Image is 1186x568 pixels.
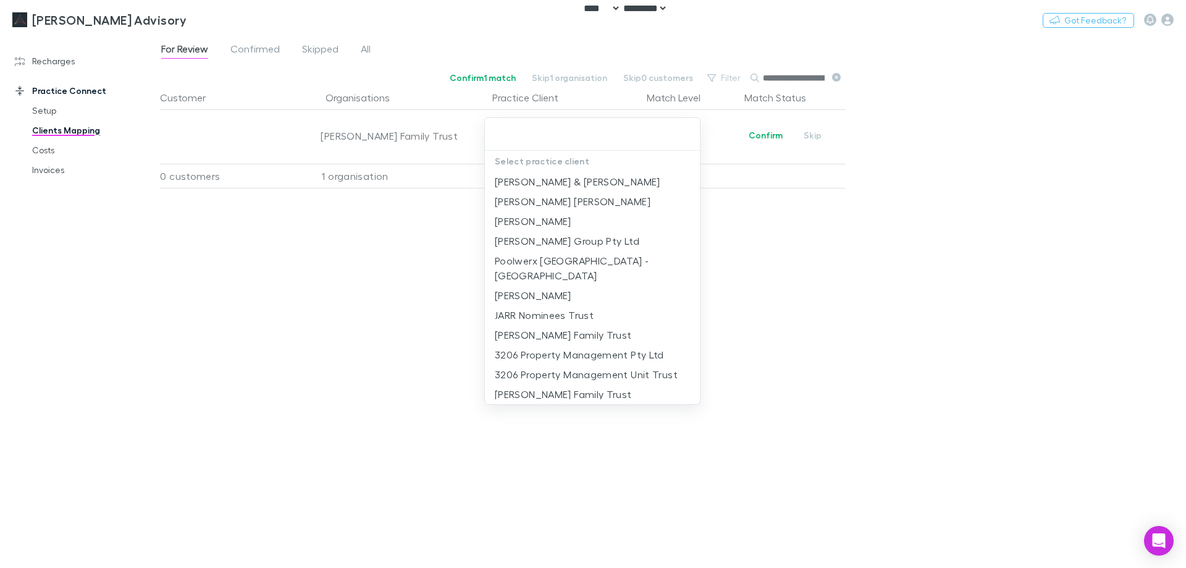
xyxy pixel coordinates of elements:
li: [PERSON_NAME] Group Pty Ltd [485,231,700,251]
li: 3206 Property Management Pty Ltd [485,345,700,365]
li: [PERSON_NAME] Family Trust [485,384,700,404]
li: [PERSON_NAME] [PERSON_NAME] [485,192,700,211]
div: Open Intercom Messenger [1144,526,1174,556]
li: [PERSON_NAME] & [PERSON_NAME] [485,172,700,192]
li: JARR Nominees Trust [485,305,700,325]
li: [PERSON_NAME] [485,286,700,305]
li: 3206 Property Management Unit Trust [485,365,700,384]
li: Poolwerx [GEOGRAPHIC_DATA] - [GEOGRAPHIC_DATA] [485,251,700,286]
li: [PERSON_NAME] [485,211,700,231]
p: Select practice client [485,151,700,172]
li: [PERSON_NAME] Family Trust [485,325,700,345]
